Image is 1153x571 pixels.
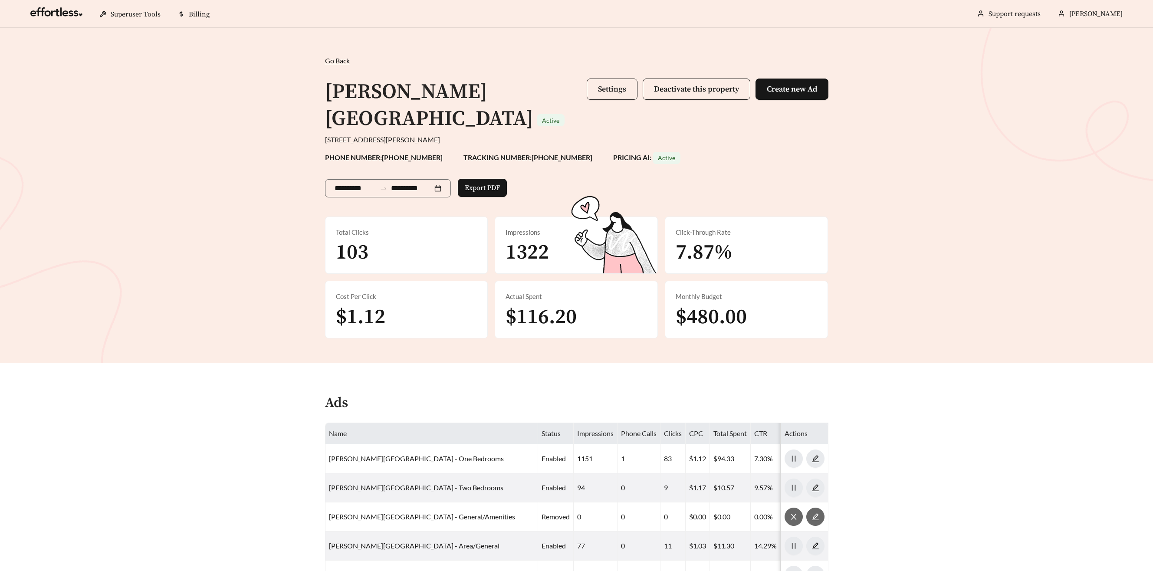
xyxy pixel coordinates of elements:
[598,84,626,94] span: Settings
[767,84,817,94] span: Create new Ad
[785,479,803,497] button: pause
[189,10,210,19] span: Billing
[506,227,647,237] div: Impressions
[336,292,477,302] div: Cost Per Click
[329,483,503,492] a: [PERSON_NAME][GEOGRAPHIC_DATA] - Two Bedrooms
[538,423,574,444] th: Status
[542,483,566,492] span: enabled
[618,502,660,532] td: 0
[686,444,710,473] td: $1.12
[781,423,828,444] th: Actions
[676,240,733,266] span: 7.87%
[325,423,538,444] th: Name
[574,532,618,561] td: 77
[542,454,566,463] span: enabled
[660,444,686,473] td: 83
[574,444,618,473] td: 1151
[574,473,618,502] td: 94
[676,292,817,302] div: Monthly Budget
[751,473,781,502] td: 9.57%
[542,512,570,521] span: removed
[658,154,675,161] span: Active
[336,227,477,237] div: Total Clicks
[806,508,825,526] button: edit
[751,532,781,561] td: 14.29%
[781,502,836,532] td: 3
[710,423,751,444] th: Total Spent
[785,537,803,555] button: pause
[325,56,350,65] span: Go Back
[325,396,348,411] h4: Ads
[618,423,660,444] th: Phone Calls
[785,455,802,463] span: pause
[111,10,161,19] span: Superuser Tools
[643,79,750,100] button: Deactivate this property
[806,537,825,555] button: edit
[506,304,577,330] span: $116.20
[329,512,515,521] a: [PERSON_NAME][GEOGRAPHIC_DATA] - General/Amenities
[329,454,504,463] a: [PERSON_NAME][GEOGRAPHIC_DATA] - One Bedrooms
[710,502,751,532] td: $0.00
[806,479,825,497] button: edit
[807,484,824,492] span: edit
[785,542,802,550] span: pause
[325,79,533,132] h1: [PERSON_NAME][GEOGRAPHIC_DATA]
[506,240,549,266] span: 1322
[785,484,802,492] span: pause
[689,429,703,437] span: CPC
[329,541,499,550] a: [PERSON_NAME][GEOGRAPHIC_DATA] - Area/General
[806,450,825,468] button: edit
[676,304,747,330] span: $480.00
[618,532,660,561] td: 0
[806,483,825,492] a: edit
[325,135,828,145] div: [STREET_ADDRESS][PERSON_NAME]
[710,444,751,473] td: $94.33
[751,444,781,473] td: 7.30%
[686,532,710,561] td: $1.03
[574,423,618,444] th: Impressions
[781,532,836,561] td: Not Set
[506,292,647,302] div: Actual Spent
[710,532,751,561] td: $11.30
[806,454,825,463] a: edit
[710,473,751,502] td: $10.57
[465,183,500,193] span: Export PDF
[574,502,618,532] td: 0
[463,153,592,161] strong: TRACKING NUMBER: [PHONE_NUMBER]
[806,541,825,550] a: edit
[781,423,836,444] th: Bedroom Count
[781,473,836,502] td: 2
[660,473,686,502] td: 9
[618,444,660,473] td: 1
[660,423,686,444] th: Clicks
[660,532,686,561] td: 11
[654,84,739,94] span: Deactivate this property
[686,473,710,502] td: $1.17
[754,429,767,437] span: CTR
[1069,10,1123,18] span: [PERSON_NAME]
[613,153,680,161] strong: PRICING AI:
[686,502,710,532] td: $0.00
[542,541,566,550] span: enabled
[676,227,817,237] div: Click-Through Rate
[325,153,443,161] strong: PHONE NUMBER: [PHONE_NUMBER]
[806,512,825,521] a: edit
[380,184,388,192] span: to
[785,450,803,468] button: pause
[618,473,660,502] td: 0
[380,184,388,192] span: swap-right
[458,179,507,197] button: Export PDF
[781,444,836,473] td: 1
[807,455,824,463] span: edit
[587,79,637,100] button: Settings
[751,502,781,532] td: 0.00%
[660,502,686,532] td: 0
[807,542,824,550] span: edit
[336,240,368,266] span: 103
[989,10,1041,18] a: Support requests
[756,79,828,100] button: Create new Ad
[336,304,385,330] span: $1.12
[542,117,559,124] span: Active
